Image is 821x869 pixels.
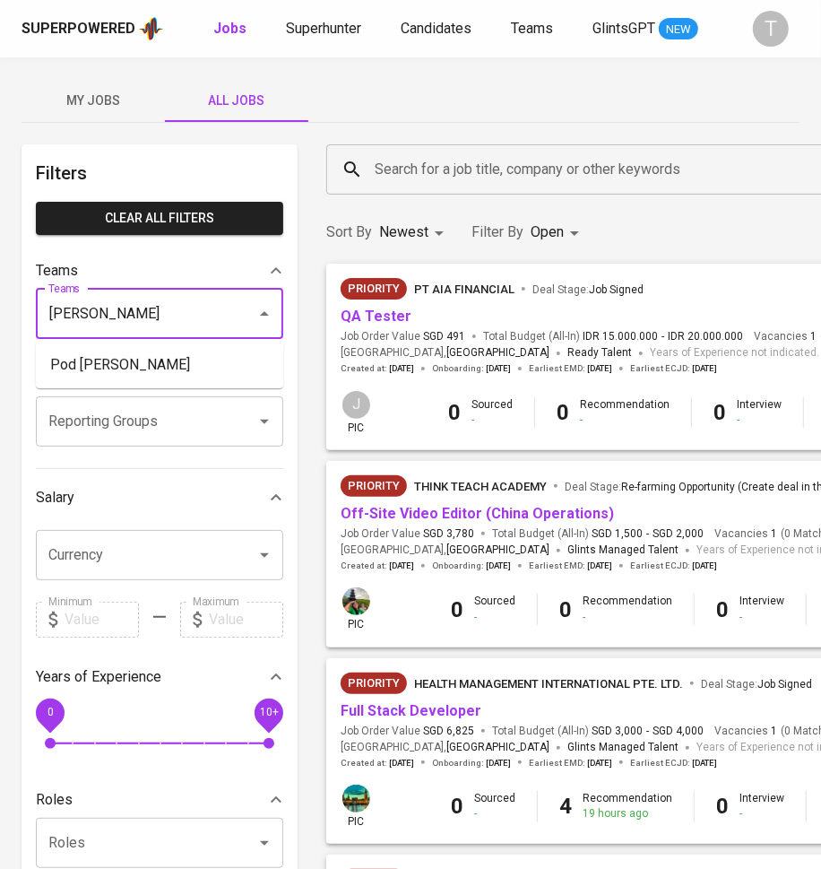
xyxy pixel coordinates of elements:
[341,344,549,362] span: [GEOGRAPHIC_DATA] ,
[341,783,372,830] div: pic
[471,222,523,243] p: Filter By
[646,724,649,739] span: -
[583,791,672,821] div: Recommendation
[341,673,407,694] div: New Job received from Demand Team
[341,542,549,560] span: [GEOGRAPHIC_DATA] ,
[713,400,726,425] b: 0
[432,757,511,769] span: Onboarding :
[36,789,73,811] p: Roles
[559,794,572,819] b: 4
[22,19,135,39] div: Superpowered
[446,542,549,560] span: [GEOGRAPHIC_DATA]
[716,597,729,622] b: 0
[341,389,372,436] div: pic
[252,830,277,856] button: Open
[716,794,729,819] b: 0
[47,706,53,718] span: 0
[483,329,743,344] span: Total Budget (All-In)
[423,724,474,739] span: SGD 6,825
[692,560,717,572] span: [DATE]
[511,18,557,40] a: Teams
[471,397,513,428] div: Sourced
[446,344,549,362] span: [GEOGRAPHIC_DATA]
[583,806,672,821] div: 19 hours ago
[531,216,585,249] div: Open
[209,602,283,638] input: Value
[389,362,414,375] span: [DATE]
[341,280,407,298] span: Priority
[511,20,553,37] span: Teams
[213,18,250,40] a: Jobs
[701,678,812,691] span: Deal Stage :
[692,362,717,375] span: [DATE]
[286,18,365,40] a: Superhunter
[401,18,475,40] a: Candidates
[532,283,644,296] span: Deal Stage :
[451,794,463,819] b: 0
[414,480,547,493] span: Think Teach Academy
[22,15,163,42] a: Superpoweredapp logo
[630,757,717,769] span: Earliest ECJD :
[567,346,632,359] span: Ready Talent
[36,361,283,396] div: Reporting Groups
[451,597,463,622] b: 0
[423,329,465,344] span: SGD 491
[252,543,277,568] button: Open
[739,594,784,624] div: Interview
[341,475,407,497] div: New Job received from Demand Team
[592,526,643,542] span: SGD 1,500
[474,594,515,624] div: Sourced
[808,329,817,344] span: 1
[737,413,782,428] div: -
[592,18,698,40] a: GlintsGPT NEW
[739,806,784,821] div: -
[753,11,789,47] div: T
[587,362,612,375] span: [DATE]
[389,757,414,769] span: [DATE]
[630,560,717,572] span: Earliest ECJD :
[692,757,717,769] span: [DATE]
[342,785,370,813] img: a5d44b89-0c59-4c54-99d0-a63b29d42bd3.jpg
[592,20,655,37] span: GlintsGPT
[587,757,612,769] span: [DATE]
[36,659,283,695] div: Years of Experience
[446,739,549,757] span: [GEOGRAPHIC_DATA]
[259,706,278,718] span: 10+
[492,526,704,542] span: Total Budget (All-In)
[36,260,78,282] p: Teams
[401,20,471,37] span: Candidates
[342,587,370,615] img: eva@glints.com
[567,741,678,753] span: Glints Managed Talent
[286,20,361,37] span: Superhunter
[492,724,704,739] span: Total Budget (All-In)
[580,413,670,428] div: -
[652,526,704,542] span: SGD 2,000
[486,362,511,375] span: [DATE]
[592,724,643,739] span: SGD 3,000
[252,409,277,434] button: Open
[389,560,414,572] span: [DATE]
[652,724,704,739] span: SGD 4,000
[474,806,515,821] div: -
[529,757,612,769] span: Earliest EMD :
[139,15,163,42] img: app logo
[567,543,678,556] span: Glints Managed Talent
[432,560,511,572] span: Onboarding :
[36,159,283,187] h6: Filters
[739,610,784,625] div: -
[486,560,511,572] span: [DATE]
[757,678,812,691] span: Job Signed
[529,560,612,572] span: Earliest EMD :
[36,666,161,688] p: Years of Experience
[589,283,644,296] span: Job Signed
[341,757,414,769] span: Created at :
[448,400,461,425] b: 0
[36,487,74,508] p: Salary
[630,362,717,375] span: Earliest ECJD :
[341,560,414,572] span: Created at :
[341,526,474,542] span: Job Order Value
[587,560,612,572] span: [DATE]
[379,216,450,249] div: Newest
[36,480,283,516] div: Salary
[341,739,549,757] span: [GEOGRAPHIC_DATA] ,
